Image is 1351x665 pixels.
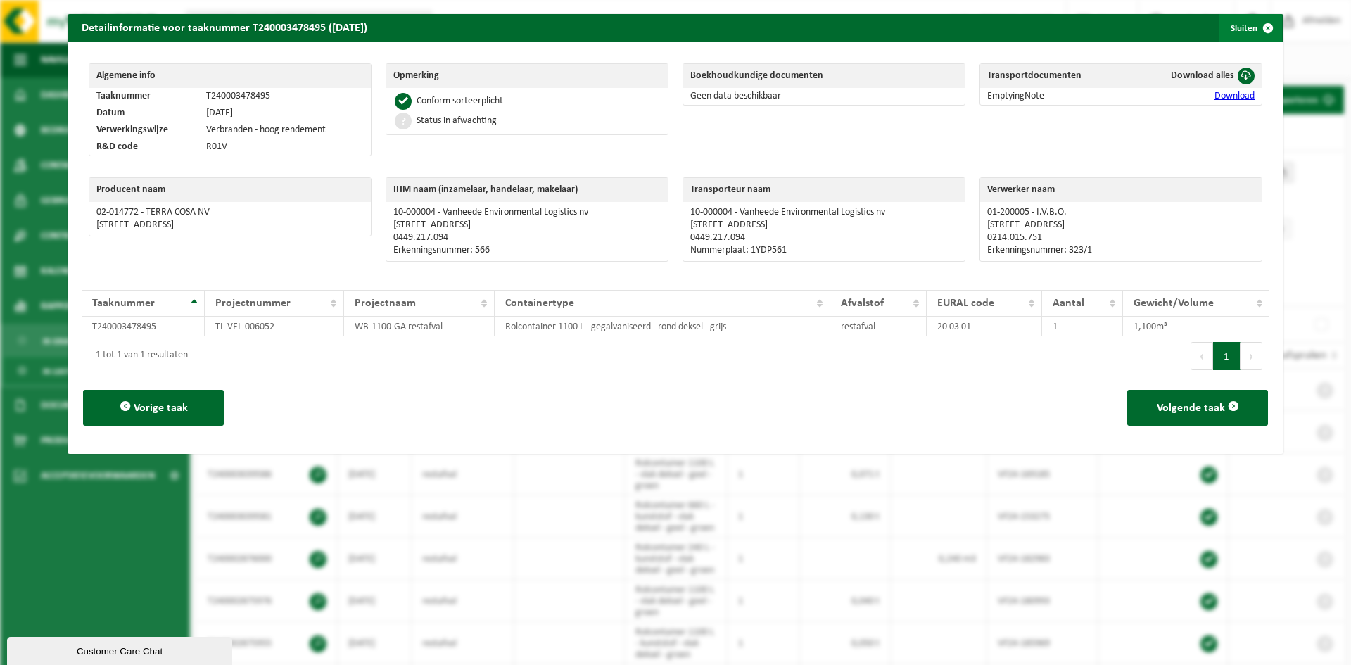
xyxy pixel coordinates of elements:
[7,634,235,665] iframe: chat widget
[987,207,1255,218] p: 01-200005 - I.V.B.O.
[987,245,1255,256] p: Erkenningsnummer: 323/1
[505,298,574,309] span: Containertype
[1191,342,1213,370] button: Previous
[495,317,830,336] td: Rolcontainer 1100 L - gegalvaniseerd - rond deksel - grijs
[937,298,994,309] span: EURAL code
[82,317,205,336] td: T240003478495
[68,14,381,41] h2: Detailinformatie voor taaknummer T240003478495 ([DATE])
[1127,390,1268,426] button: Volgende taak
[1123,317,1269,336] td: 1,100m³
[1134,298,1214,309] span: Gewicht/Volume
[927,317,1042,336] td: 20 03 01
[683,64,965,88] th: Boekhoudkundige documenten
[393,207,661,218] p: 10-000004 - Vanheede Environmental Logistics nv
[1042,317,1123,336] td: 1
[683,178,965,202] th: Transporteur naam
[344,317,495,336] td: WB-1100-GA restafval
[89,178,371,202] th: Producent naam
[1213,342,1241,370] button: 1
[393,220,661,231] p: [STREET_ADDRESS]
[841,298,884,309] span: Afvalstof
[386,64,668,88] th: Opmerking
[89,343,188,369] div: 1 tot 1 van 1 resultaten
[199,88,371,105] td: T240003478495
[417,116,497,126] div: Status in afwachting
[89,139,199,156] td: R&D code
[215,298,291,309] span: Projectnummer
[690,207,958,218] p: 10-000004 - Vanheede Environmental Logistics nv
[393,232,661,243] p: 0449.217.094
[1157,403,1225,414] span: Volgende taak
[205,317,344,336] td: TL-VEL-006052
[690,220,958,231] p: [STREET_ADDRESS]
[199,139,371,156] td: R01V
[89,105,199,122] td: Datum
[690,232,958,243] p: 0449.217.094
[89,64,371,88] th: Algemene info
[1053,298,1084,309] span: Aantal
[83,390,224,426] button: Vorige taak
[1171,70,1234,81] span: Download alles
[830,317,927,336] td: restafval
[980,64,1128,88] th: Transportdocumenten
[199,105,371,122] td: [DATE]
[393,245,661,256] p: Erkenningsnummer: 566
[683,88,965,105] td: Geen data beschikbaar
[417,96,503,106] div: Conform sorteerplicht
[987,220,1255,231] p: [STREET_ADDRESS]
[980,178,1262,202] th: Verwerker naam
[1241,342,1262,370] button: Next
[386,178,668,202] th: IHM naam (inzamelaar, handelaar, makelaar)
[134,403,188,414] span: Vorige taak
[89,88,199,105] td: Taaknummer
[355,298,416,309] span: Projectnaam
[987,232,1255,243] p: 0214.015.751
[980,88,1128,105] td: EmptyingNote
[96,207,364,218] p: 02-014772 - TERRA COSA NV
[96,220,364,231] p: [STREET_ADDRESS]
[1219,14,1282,42] button: Sluiten
[89,122,199,139] td: Verwerkingswijze
[92,298,155,309] span: Taaknummer
[199,122,371,139] td: Verbranden - hoog rendement
[1214,91,1255,101] a: Download
[690,245,958,256] p: Nummerplaat: 1YDP561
